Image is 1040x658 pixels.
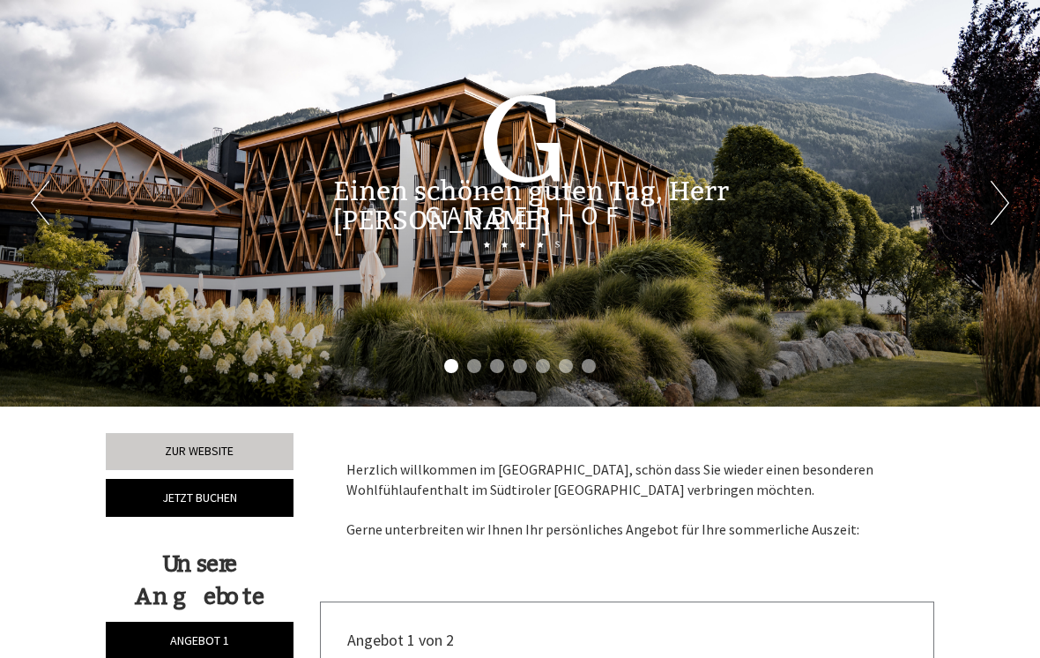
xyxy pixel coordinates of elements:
[106,548,293,613] div: Unsere Angebote
[346,460,909,540] p: Herzlich willkommen im [GEOGRAPHIC_DATA], schön dass Sie wieder einen besonderen Wohlfühlaufentha...
[106,433,293,470] a: Zur Website
[106,479,293,517] a: Jetzt buchen
[347,630,454,650] span: Angebot 1 von 2
[170,632,229,648] span: Angebot 1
